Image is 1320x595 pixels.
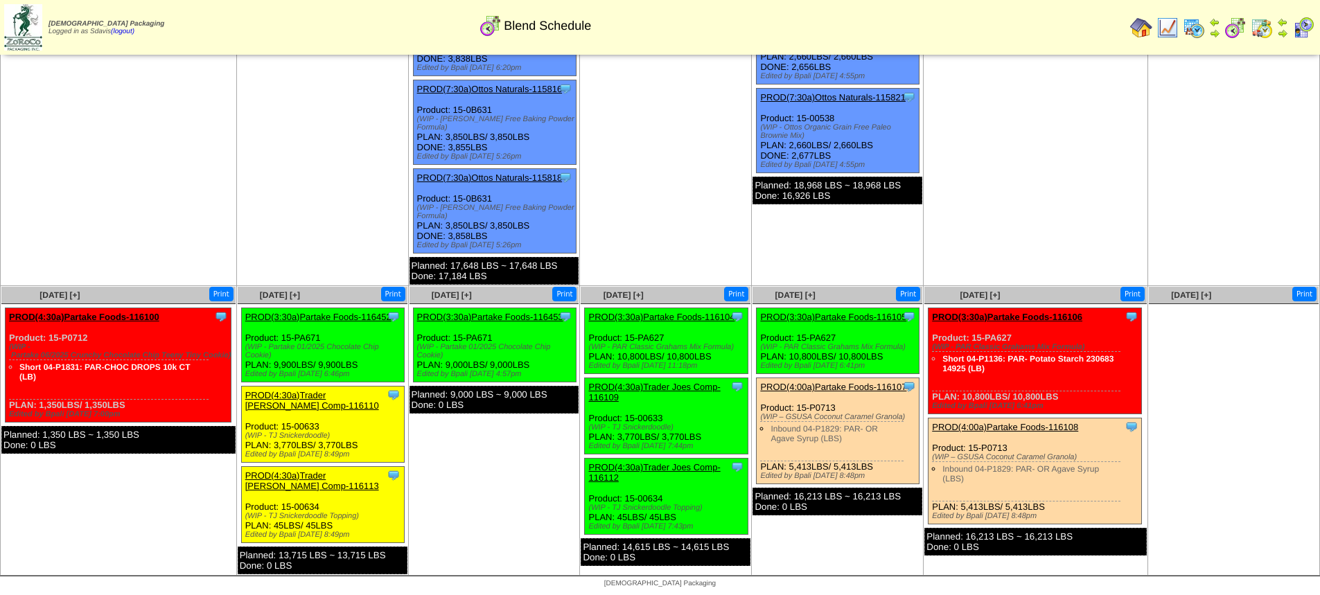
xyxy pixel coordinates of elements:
button: Print [724,287,748,301]
div: (WIP - PAR Classic Grahams Mix Formula) [932,343,1141,351]
a: Short 04-P1831: PAR-CHOC DROPS 10k CT (LB) [19,362,191,382]
a: [DATE] [+] [1171,290,1211,300]
div: Edited by Bpali [DATE] 11:18pm [588,362,747,370]
a: PROD(3:30a)Partake Foods-116106 [932,312,1082,322]
a: PROD(4:00a)Partake Foods-116107 [760,382,906,392]
img: Tooltip [387,310,401,323]
a: PROD(7:30a)Ottos Naturals-115821 [760,92,906,103]
a: PROD(4:30a)Trader Joes Comp-116109 [588,382,720,402]
div: Edited by Bpali [DATE] 8:49pm [245,531,404,539]
button: Print [1292,287,1317,301]
div: Edited by Bpali [DATE] 4:55pm [760,161,919,169]
img: Tooltip [1125,420,1138,434]
a: PROD(4:30a)Partake Foods-116100 [9,312,159,322]
a: PROD(7:30a)Ottos Naturals-115816 [417,84,563,94]
div: (WIP - TJ Snickerdoodle Topping) [588,504,747,512]
a: PROD(3:30a)Partake Foods-116453 [417,312,563,322]
div: (WIP - TJ Snickerdoodle Topping) [245,512,404,520]
img: Tooltip [387,468,401,482]
div: Edited by Bpali [DATE] 7:44pm [588,442,747,450]
span: [DEMOGRAPHIC_DATA] Packaging [604,580,716,587]
img: Tooltip [558,82,572,96]
div: (WIP - Ottos Organic Grain Free Paleo Brownie Mix) [760,123,919,140]
img: arrowleft.gif [1277,17,1288,28]
a: [DATE] [+] [775,290,816,300]
div: Edited by Bpali [DATE] 7:43pm [588,522,747,531]
div: Product: 15-00634 PLAN: 45LBS / 45LBS [241,467,404,543]
div: (WIP ‐ Partake 06/2025 Crunchy Chocolate Chip Teeny Tiny Cookie) [9,343,231,359]
div: Edited by Bpali [DATE] 8:49pm [245,450,404,459]
div: Product: 15-PA671 PLAN: 9,000LBS / 9,000LBS [413,308,576,382]
img: arrowleft.gif [1209,17,1220,28]
div: Edited by Bpali [DATE] 4:57pm [417,370,576,378]
a: PROD(7:30a)Ottos Naturals-115818 [417,172,563,183]
div: Planned: 9,000 LBS ~ 9,000 LBS Done: 0 LBS [410,386,579,414]
div: Edited by Bpali [DATE] 6:41pm [932,402,1141,410]
a: PROD(4:30a)Trader [PERSON_NAME] Comp-116113 [245,470,379,491]
div: Product: 15-00634 PLAN: 45LBS / 45LBS [585,459,748,535]
div: Planned: 17,648 LBS ~ 17,648 LBS Done: 17,184 LBS [410,257,579,285]
div: Product: 15-0B631 PLAN: 3,850LBS / 3,850LBS DONE: 3,858LBS [413,169,576,254]
div: (WIP – GSUSA Coconut Caramel Granola) [932,453,1141,461]
img: Tooltip [214,310,228,323]
a: PROD(3:30a)Partake Foods-116452 [245,312,391,322]
span: Logged in as Sdavis [49,20,164,35]
div: (WIP - Partake 01/2025 Chocolate Chip Cookie) [245,343,404,359]
div: Edited by Bpali [DATE] 6:20pm [417,64,576,72]
div: Edited by Bpali [DATE] 5:26pm [417,241,576,249]
img: Tooltip [558,310,572,323]
a: Inbound 04-P1829: PAR- OR Agave Syrup (LBS) [942,464,1099,483]
img: home.gif [1130,17,1152,39]
a: [DATE] [+] [604,290,644,300]
img: calendarblend.gif [479,15,502,37]
img: Tooltip [730,460,744,474]
a: PROD(4:00a)Partake Foods-116108 [932,422,1078,432]
div: Product: 15-PA627 PLAN: 10,800LBS / 10,800LBS [929,308,1142,414]
div: (WIP – GSUSA Coconut Caramel Granola) [760,413,919,421]
a: [DATE] [+] [39,290,80,300]
img: Tooltip [1125,310,1138,323]
div: Product: 15-PA627 PLAN: 10,800LBS / 10,800LBS [585,308,748,374]
div: Planned: 14,615 LBS ~ 14,615 LBS Done: 0 LBS [581,538,750,566]
div: Planned: 18,968 LBS ~ 18,968 LBS Done: 16,926 LBS [753,177,922,204]
div: Edited by Bpali [DATE] 8:48pm [932,512,1141,520]
div: (WIP - TJ Snickerdoodle) [588,423,747,432]
div: Product: 15-0B631 PLAN: 3,850LBS / 3,850LBS DONE: 3,855LBS [413,80,576,165]
span: Blend Schedule [504,19,591,33]
a: PROD(3:30a)Partake Foods-116104 [588,312,734,322]
div: Product: 15-P0713 PLAN: 5,413LBS / 5,413LBS [929,418,1142,524]
a: Inbound 04-P1829: PAR- OR Agave Syrup (LBS) [771,424,878,443]
div: Product: 15-P0713 PLAN: 5,413LBS / 5,413LBS [757,378,919,484]
div: Edited by Bpali [DATE] 6:46pm [245,370,404,378]
img: Tooltip [902,310,916,323]
button: Print [896,287,920,301]
a: [DATE] [+] [432,290,472,300]
img: calendarcustomer.gif [1292,17,1314,39]
div: Product: 15-PA671 PLAN: 9,900LBS / 9,900LBS [241,308,404,382]
div: Product: 15-00538 PLAN: 2,660LBS / 2,660LBS DONE: 2,677LBS [757,89,919,173]
div: (WIP - TJ Snickerdoodle) [245,432,404,440]
img: Tooltip [558,170,572,184]
div: (WIP - [PERSON_NAME] Free Baking Powder Formula) [417,204,576,220]
img: zoroco-logo-small.webp [4,4,42,51]
div: Planned: 1,350 LBS ~ 1,350 LBS Done: 0 LBS [1,426,236,454]
div: Planned: 13,715 LBS ~ 13,715 LBS Done: 0 LBS [238,547,407,574]
img: calendarblend.gif [1224,17,1247,39]
span: [DATE] [+] [960,290,1000,300]
button: Print [1120,287,1145,301]
div: Edited by Bpali [DATE] 4:55pm [760,72,919,80]
div: (WIP - Partake 01/2025 Chocolate Chip Cookie) [417,343,576,359]
a: PROD(4:30a)Trader [PERSON_NAME] Comp-116110 [245,390,379,411]
img: Tooltip [730,310,744,323]
div: Product: 15-P0712 PLAN: 1,350LBS / 1,350LBS [6,308,231,423]
img: Tooltip [902,90,916,104]
div: Product: 15-PA627 PLAN: 10,800LBS / 10,800LBS [757,308,919,374]
div: Planned: 16,213 LBS ~ 16,213 LBS Done: 0 LBS [924,528,1147,556]
div: Edited by Bpali [DATE] 6:41pm [760,362,919,370]
a: PROD(3:30a)Partake Foods-116105 [760,312,906,322]
span: [DEMOGRAPHIC_DATA] Packaging [49,20,164,28]
button: Print [209,287,234,301]
img: calendarinout.gif [1251,17,1273,39]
